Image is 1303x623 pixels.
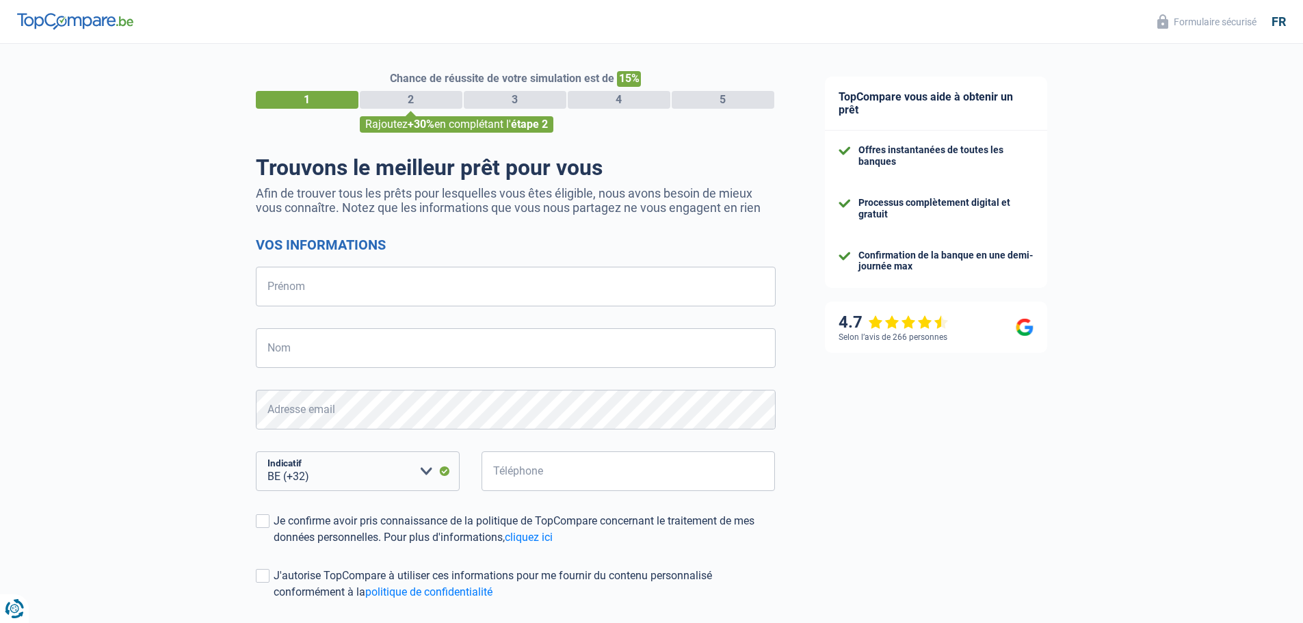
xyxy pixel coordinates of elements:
div: 4.7 [839,313,949,332]
input: 401020304 [482,451,776,491]
div: Rajoutez en complétant l' [360,116,553,133]
span: 15% [617,71,641,87]
div: Processus complètement digital et gratuit [858,197,1034,220]
div: 4 [568,91,670,109]
p: Afin de trouver tous les prêts pour lesquelles vous êtes éligible, nous avons besoin de mieux vou... [256,186,776,215]
div: J'autorise TopCompare à utiliser ces informations pour me fournir du contenu personnalisé conform... [274,568,776,600]
div: Confirmation de la banque en une demi-journée max [858,250,1034,273]
div: 3 [464,91,566,109]
h2: Vos informations [256,237,776,253]
button: Formulaire sécurisé [1149,10,1265,33]
div: 1 [256,91,358,109]
a: politique de confidentialité [365,585,492,598]
div: 5 [672,91,774,109]
div: Selon l’avis de 266 personnes [839,332,947,342]
div: TopCompare vous aide à obtenir un prêt [825,77,1047,131]
h1: Trouvons le meilleur prêt pour vous [256,155,776,181]
span: Chance de réussite de votre simulation est de [390,72,614,85]
div: fr [1272,14,1286,29]
div: 2 [360,91,462,109]
span: étape 2 [511,118,548,131]
div: Offres instantanées de toutes les banques [858,144,1034,168]
a: cliquez ici [505,531,553,544]
span: +30% [408,118,434,131]
div: Je confirme avoir pris connaissance de la politique de TopCompare concernant le traitement de mes... [274,513,776,546]
img: TopCompare Logo [17,13,133,29]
